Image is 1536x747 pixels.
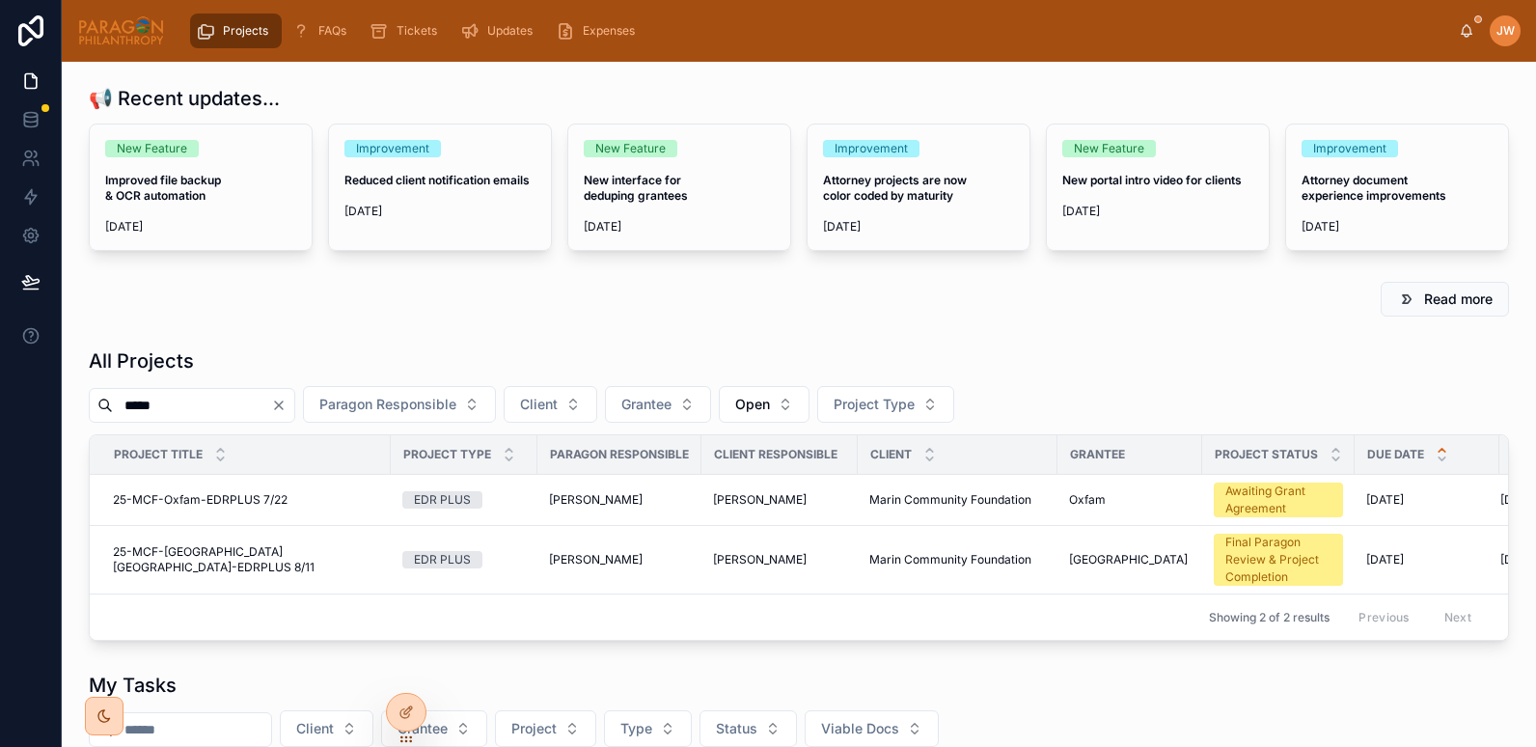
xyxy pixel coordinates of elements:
[296,719,334,738] span: Client
[414,491,471,509] div: EDR PLUS
[1367,447,1424,462] span: Due Date
[286,14,360,48] a: FAQs
[89,124,313,251] a: New FeatureImproved file backup & OCR automation[DATE]
[1074,140,1144,157] div: New Feature
[1302,219,1493,235] span: [DATE]
[271,398,294,413] button: Clear
[835,140,908,157] div: Improvement
[114,447,203,462] span: Project Title
[620,719,652,738] span: Type
[1225,534,1331,586] div: Final Paragon Review & Project Completion
[584,219,775,235] span: [DATE]
[807,124,1030,251] a: ImprovementAttorney projects are now color coded by maturity[DATE]
[719,386,809,423] button: Select Button
[870,447,912,462] span: Client
[105,219,296,235] span: [DATE]
[1062,204,1253,219] span: [DATE]
[328,124,552,251] a: ImprovementReduced client notification emails[DATE]
[869,492,1046,508] a: Marin Community Foundation
[716,719,757,738] span: Status
[869,492,1031,508] span: Marin Community Foundation
[454,14,546,48] a: Updates
[1069,552,1188,567] span: [GEOGRAPHIC_DATA]
[364,14,451,48] a: Tickets
[180,10,1459,52] div: scrollable content
[1366,492,1488,508] a: [DATE]
[1209,610,1330,625] span: Showing 2 of 2 results
[381,710,487,747] button: Select Button
[817,386,954,423] button: Select Button
[89,85,280,112] h1: 📢 Recent updates...
[414,551,471,568] div: EDR PLUS
[1214,534,1343,586] a: Final Paragon Review & Project Completion
[504,386,597,423] button: Select Button
[823,173,970,203] strong: Attorney projects are now color coded by maturity
[344,173,530,187] strong: Reduced client notification emails
[699,710,797,747] button: Select Button
[487,23,533,39] span: Updates
[1214,483,1343,517] a: Awaiting Grant Agreement
[713,552,807,567] span: [PERSON_NAME]
[113,492,288,508] span: 25-MCF-Oxfam-EDRPLUS 7/22
[869,552,1046,567] a: Marin Community Foundation
[549,552,690,567] a: [PERSON_NAME]
[113,544,379,575] a: 25-MCF-[GEOGRAPHIC_DATA] [GEOGRAPHIC_DATA]-EDRPLUS 8/11
[303,386,496,423] button: Select Button
[495,710,596,747] button: Select Button
[834,395,915,414] span: Project Type
[604,710,692,747] button: Select Button
[621,395,672,414] span: Grantee
[567,124,791,251] a: New FeatureNew interface for deduping grantees[DATE]
[511,719,557,738] span: Project
[318,23,346,39] span: FAQs
[584,173,688,203] strong: New interface for deduping grantees
[805,710,939,747] button: Select Button
[89,347,194,374] h1: All Projects
[344,204,535,219] span: [DATE]
[735,395,770,414] span: Open
[319,395,456,414] span: Paragon Responsible
[223,23,268,39] span: Projects
[89,672,177,699] h1: My Tasks
[1424,290,1493,309] span: Read more
[402,491,526,509] a: EDR PLUS
[1366,492,1404,508] span: [DATE]
[549,492,643,508] span: [PERSON_NAME]
[605,386,711,423] button: Select Button
[869,552,1031,567] span: Marin Community Foundation
[77,15,165,46] img: App logo
[113,492,379,508] a: 25-MCF-Oxfam-EDRPLUS 7/22
[595,140,666,157] div: New Feature
[1366,552,1404,567] span: [DATE]
[1046,124,1270,251] a: New FeatureNew portal intro video for clients[DATE]
[713,492,807,508] span: [PERSON_NAME]
[1062,173,1242,187] strong: New portal intro video for clients
[190,14,282,48] a: Projects
[823,219,1014,235] span: [DATE]
[713,492,846,508] a: [PERSON_NAME]
[356,140,429,157] div: Improvement
[1225,483,1331,517] div: Awaiting Grant Agreement
[714,447,837,462] span: Client Responsible
[105,173,224,203] strong: Improved file backup & OCR automation
[1381,282,1509,317] button: Read more
[1496,23,1515,39] span: JW
[1366,552,1488,567] a: [DATE]
[1285,124,1509,251] a: ImprovementAttorney document experience improvements[DATE]
[403,447,491,462] span: Project Type
[713,552,846,567] a: [PERSON_NAME]
[520,395,558,414] span: Client
[550,447,689,462] span: Paragon Responsible
[821,719,899,738] span: Viable Docs
[402,551,526,568] a: EDR PLUS
[550,14,648,48] a: Expenses
[397,23,437,39] span: Tickets
[117,140,187,157] div: New Feature
[549,552,643,567] span: [PERSON_NAME]
[1069,492,1191,508] a: Oxfam
[1302,173,1446,203] strong: Attorney document experience improvements
[549,492,690,508] a: [PERSON_NAME]
[1215,447,1318,462] span: Project Status
[1069,552,1191,567] a: [GEOGRAPHIC_DATA]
